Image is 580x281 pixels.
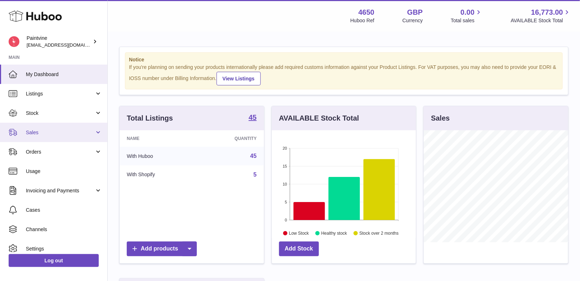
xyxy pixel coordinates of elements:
span: Cases [26,207,102,214]
td: With Shopify [120,165,198,184]
span: Sales [26,129,94,136]
a: 45 [250,153,257,159]
h3: AVAILABLE Stock Total [279,113,359,123]
div: Paintvine [27,35,91,48]
a: Add products [127,242,197,256]
text: 5 [285,200,287,204]
strong: 45 [249,114,256,121]
a: Log out [9,254,99,267]
span: Invoicing and Payments [26,187,94,194]
a: 5 [254,172,257,178]
span: My Dashboard [26,71,102,78]
text: 0 [285,218,287,222]
text: 10 [283,182,287,186]
div: Huboo Ref [351,17,375,24]
a: 16,773.00 AVAILABLE Stock Total [511,8,571,24]
a: 0.00 Total sales [451,8,483,24]
td: With Huboo [120,147,198,165]
text: 15 [283,164,287,168]
span: [EMAIL_ADDRESS][DOMAIN_NAME] [27,42,106,48]
a: Add Stock [279,242,319,256]
strong: 4650 [358,8,375,17]
text: 20 [283,146,287,150]
span: AVAILABLE Stock Total [511,17,571,24]
th: Name [120,130,198,147]
text: Low Stock [289,231,309,236]
strong: GBP [407,8,423,17]
text: Stock over 2 months [359,231,399,236]
span: Total sales [451,17,483,24]
span: Orders [26,149,94,155]
h3: Sales [431,113,450,123]
span: Stock [26,110,94,117]
span: Settings [26,245,102,252]
span: 0.00 [461,8,475,17]
a: 45 [249,114,256,122]
div: Currency [403,17,423,24]
a: View Listings [217,72,261,85]
text: Healthy stock [321,231,347,236]
div: If you're planning on sending your products internationally please add required customs informati... [129,64,559,85]
span: Usage [26,168,102,175]
img: euan@paintvine.co.uk [9,36,19,47]
span: Channels [26,226,102,233]
strong: Notice [129,56,559,63]
th: Quantity [198,130,264,147]
span: 16,773.00 [531,8,563,17]
span: Listings [26,90,94,97]
h3: Total Listings [127,113,173,123]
